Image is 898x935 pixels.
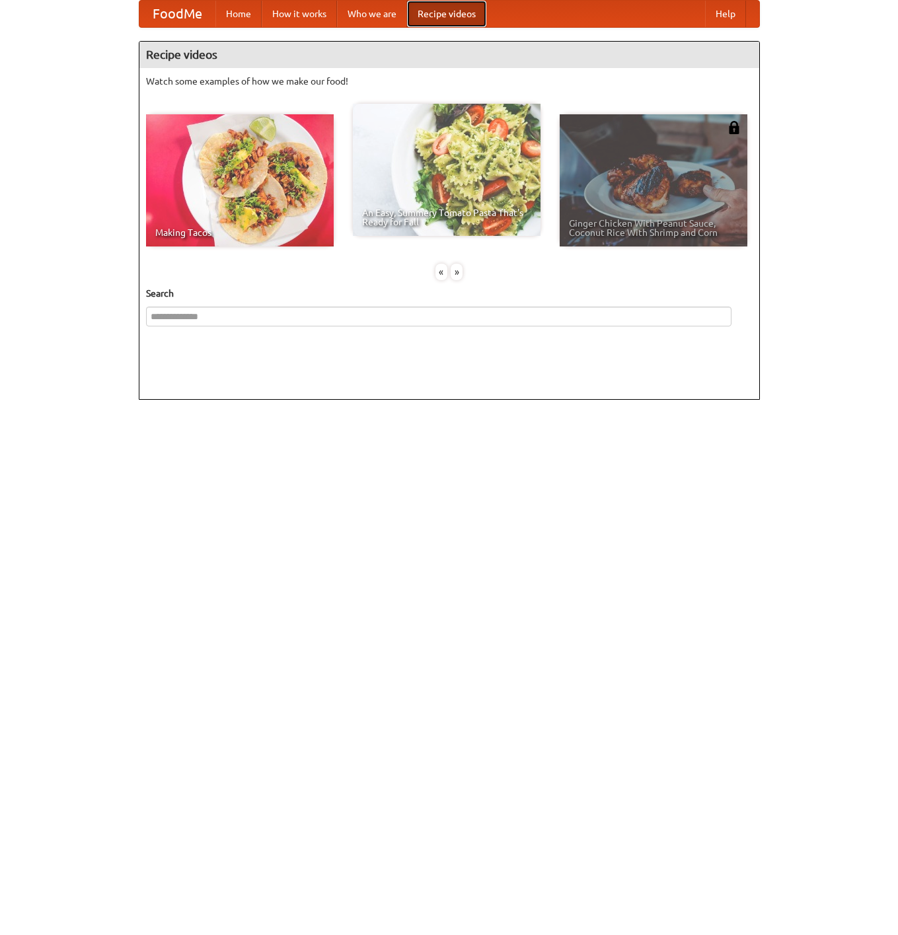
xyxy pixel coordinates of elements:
a: Home [215,1,262,27]
h4: Recipe videos [139,42,759,68]
a: Help [705,1,746,27]
a: How it works [262,1,337,27]
h5: Search [146,287,753,300]
a: Who we are [337,1,407,27]
span: An Easy, Summery Tomato Pasta That's Ready for Fall [362,208,531,227]
a: An Easy, Summery Tomato Pasta That's Ready for Fall [353,104,541,236]
p: Watch some examples of how we make our food! [146,75,753,88]
a: Recipe videos [407,1,486,27]
span: Making Tacos [155,228,324,237]
div: » [451,264,463,280]
img: 483408.png [728,121,741,134]
div: « [435,264,447,280]
a: Making Tacos [146,114,334,246]
a: FoodMe [139,1,215,27]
